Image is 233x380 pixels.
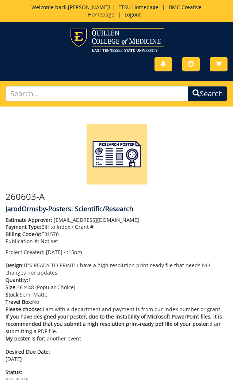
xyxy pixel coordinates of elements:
[5,86,188,102] input: Search...
[5,262,24,269] span: Design:
[25,4,208,18] p: Welcome back, ! | | |
[5,231,41,238] span: Billing Code/#:
[5,223,228,231] p: Bill to Index / Grant #
[46,249,82,256] span: [DATE] 4:15pm
[5,298,228,306] p: No
[5,306,228,313] p: I am with a department and payment is from our index number or grant.
[5,216,228,224] p: [EMAIL_ADDRESS][DOMAIN_NAME]
[5,276,28,283] span: Quantity:
[5,313,228,335] p: I am submitting a PDF file.
[5,262,228,276] p: IT'S READY TO PRINT! I have a high resolution print-ready file that needs NO changes nor updates.
[5,205,228,213] h4: JarodOrmsby-Posters: Scientific/Research
[5,216,52,223] span: Estimate Approver:
[88,4,202,18] a: BMC Creative Homepage
[41,238,58,245] span: Not set
[5,313,222,327] span: If you have designed your poster, due to the instability of Microsoft PowerPoint files, it is rec...
[5,223,41,230] span: Payment Type:
[5,348,228,355] span: Desired Due Date:
[5,298,32,305] span: Travel Box:
[5,276,228,284] p: 1
[87,124,147,185] img: Product featured image
[5,306,43,313] span: Please choose::
[5,291,20,298] span: Stock:
[5,284,17,291] span: Size:
[5,348,228,363] p: [DATE]
[68,4,109,11] a: [PERSON_NAME]
[5,284,228,291] p: 36 x 48 (Popular Choice)
[5,231,228,238] p: E31570
[5,335,47,342] span: My poster is for::
[5,291,228,298] p: Semi Matte
[70,28,164,52] img: ETSU logo
[188,86,228,102] button: Search
[115,4,162,11] a: ETSU Homepage
[5,369,228,376] span: Status:
[5,249,45,256] span: Project Created:
[5,192,228,201] h3: 260603-A
[5,335,228,342] p: another event
[121,11,145,18] a: Logout
[5,238,39,245] span: Publication #:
